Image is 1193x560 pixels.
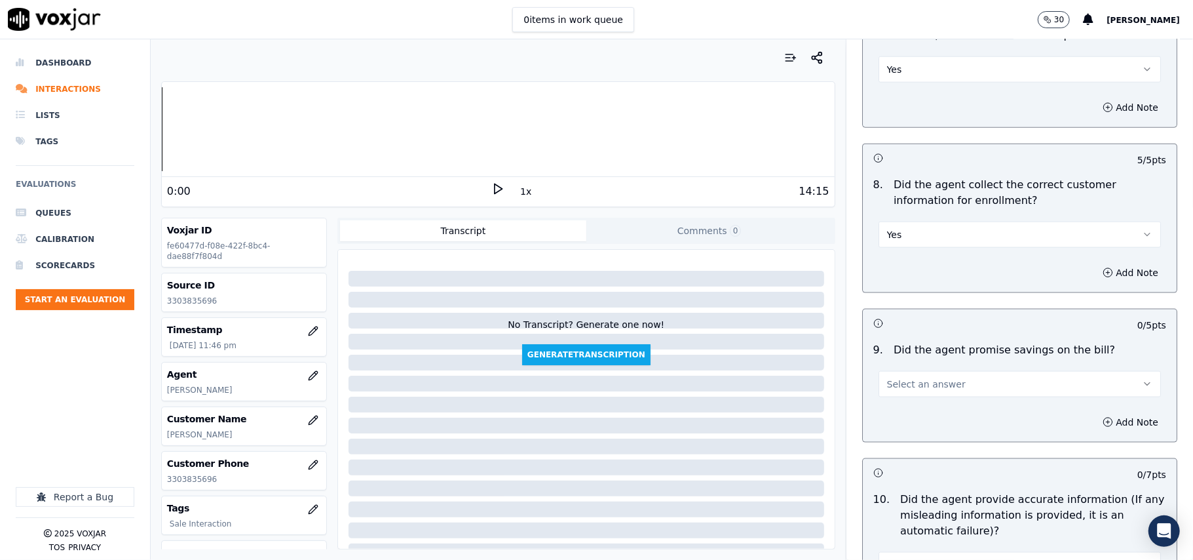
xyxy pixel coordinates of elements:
span: Yes [887,63,902,76]
a: Lists [16,102,134,129]
p: 2025 Voxjar [54,529,106,539]
h6: Evaluations [16,176,134,200]
button: Comments [586,220,833,241]
h3: Source [167,546,321,559]
h3: Agent [167,368,321,381]
img: voxjar logo [8,8,101,31]
button: Start an Evaluation [16,289,134,310]
a: Interactions [16,76,134,102]
p: 9 . [868,342,888,358]
p: 30 [1054,14,1064,25]
button: TOS [49,542,65,553]
span: Yes [887,228,902,241]
div: No Transcript? Generate one now! [508,318,664,344]
a: Dashboard [16,50,134,76]
span: Select an answer [887,378,966,391]
button: 30 [1038,11,1070,28]
a: Queues [16,200,134,226]
p: 3303835696 [167,296,321,306]
p: Did the agent collect the correct customer information for enrollment? [894,177,1166,209]
p: [DATE] 11:46 pm [170,340,321,351]
h3: Tags [167,502,321,515]
h3: Customer Phone [167,457,321,470]
button: 0items in work queue [512,7,634,32]
button: [PERSON_NAME] [1107,12,1193,28]
button: Add Note [1095,264,1166,282]
p: 10 . [868,492,895,539]
a: Calibration [16,226,134,252]
button: 1x [518,182,534,201]
a: Scorecards [16,252,134,279]
button: Report a Bug [16,487,134,507]
span: [PERSON_NAME] [1107,16,1180,25]
p: fe60477d-f08e-422f-8bc4-dae88f7f804d [167,241,321,262]
button: Privacy [68,542,101,553]
h3: Voxjar ID [167,224,321,237]
button: 30 [1038,11,1083,28]
button: Add Note [1095,413,1166,431]
button: Add Note [1095,98,1166,117]
h3: Customer Name [167,412,321,426]
p: [PERSON_NAME] [167,385,321,395]
button: GenerateTranscription [522,344,651,365]
p: 8 . [868,177,888,209]
p: 3303835696 [167,474,321,485]
p: [PERSON_NAME] [167,430,321,440]
button: Transcript [340,220,586,241]
div: 0:00 [167,184,191,199]
div: 14:15 [799,184,829,199]
p: Sale Interaction [170,519,321,529]
a: Tags [16,129,134,155]
p: 5 / 5 pts [1137,153,1166,167]
p: Did the agent provide accurate information (If any misleading information is provided, it is an a... [900,492,1166,539]
div: Open Intercom Messenger [1148,515,1180,547]
h3: Source ID [167,279,321,292]
p: 0 / 5 pts [1137,319,1166,332]
p: 0 / 7 pts [1137,468,1166,481]
p: Did the agent promise savings on the bill? [894,342,1115,358]
span: 0 [730,225,742,237]
h3: Timestamp [167,323,321,336]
